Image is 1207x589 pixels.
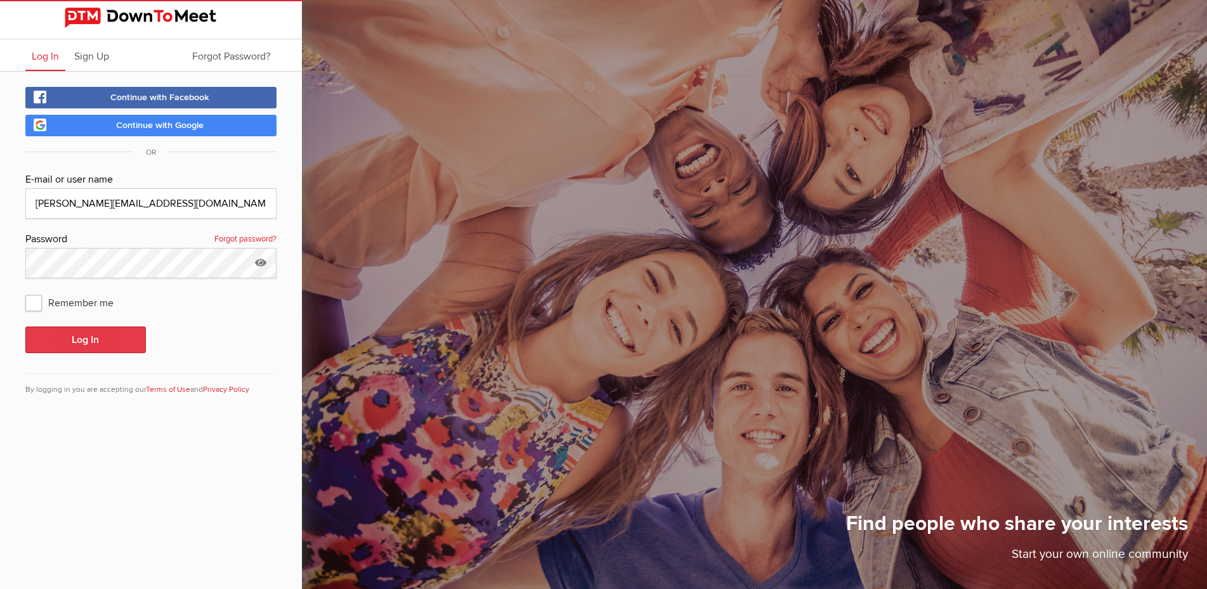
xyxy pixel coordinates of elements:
[192,50,270,63] span: Forgot Password?
[68,39,115,71] a: Sign Up
[25,115,277,136] a: Continue with Google
[203,385,249,394] a: Privacy Policy
[133,148,169,157] span: OR
[25,39,65,71] a: Log In
[32,50,59,63] span: Log In
[846,545,1188,570] p: Start your own online community
[25,172,277,188] div: E-mail or user name
[25,231,277,248] div: Password
[116,120,204,131] span: Continue with Google
[214,231,277,248] a: Forgot password?
[846,511,1188,545] h1: Find people who share your interests
[25,327,146,353] button: Log In
[25,87,277,108] a: Continue with Facebook
[65,8,237,28] img: DownToMeet
[25,188,277,219] input: Email@address.com
[186,39,277,71] a: Forgot Password?
[110,92,209,103] span: Continue with Facebook
[74,50,109,63] span: Sign Up
[25,373,277,396] div: By logging in you are accepting our and
[146,385,190,394] a: Terms of Use
[25,291,126,314] span: Remember me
